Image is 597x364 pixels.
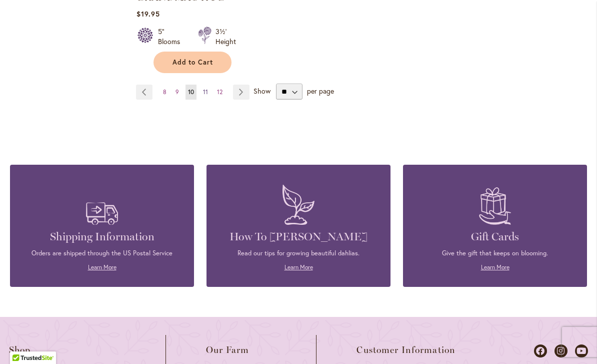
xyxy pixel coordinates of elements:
[253,86,270,96] span: Show
[200,85,210,100] a: 11
[217,88,222,96] span: 12
[534,344,547,357] a: Dahlias on Facebook
[88,263,116,271] a: Learn More
[25,230,179,244] h4: Shipping Information
[221,230,375,244] h4: How To [PERSON_NAME]
[554,344,567,357] a: Dahlias on Instagram
[173,85,181,100] a: 9
[203,88,208,96] span: 11
[163,88,166,96] span: 8
[175,88,179,96] span: 9
[221,249,375,258] p: Read our tips for growing beautiful dahlias.
[206,345,249,355] span: Our Farm
[481,263,509,271] a: Learn More
[215,27,236,47] div: 3½' Height
[188,88,194,96] span: 10
[418,249,572,258] p: Give the gift that keeps on blooming.
[136,9,160,19] span: $19.95
[158,27,186,47] div: 5" Blooms
[418,230,572,244] h4: Gift Cards
[160,85,169,100] a: 8
[172,58,213,67] span: Add to Cart
[356,345,455,355] span: Customer Information
[153,52,231,73] button: Add to Cart
[284,263,313,271] a: Learn More
[214,85,225,100] a: 12
[7,328,35,356] iframe: Launch Accessibility Center
[307,86,334,96] span: per page
[25,249,179,258] p: Orders are shipped through the US Postal Service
